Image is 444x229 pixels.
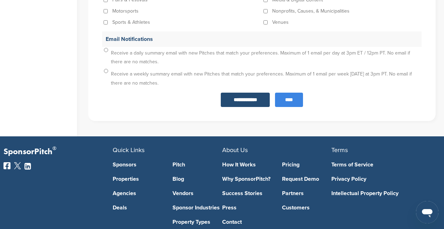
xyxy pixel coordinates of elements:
[282,191,331,196] a: Partners
[416,201,438,223] iframe: Button to launch messaging window
[331,191,430,196] a: Intellectual Property Policy
[111,68,422,89] p: Receive a weekly summary email with new Pitches that match your preferences. Maximum of 1 email p...
[113,205,162,210] a: Deals
[172,191,222,196] a: Vendors
[52,144,56,153] span: ®
[222,191,272,196] a: Success Stories
[172,162,222,167] a: Pitch
[111,47,422,68] p: Receive a daily summary email with new Pitches that match your preferences. Maximum of 1 email pe...
[272,17,289,28] p: Venues
[282,205,331,210] a: Customers
[3,162,10,169] img: Facebook
[113,176,162,182] a: Properties
[113,162,162,167] a: Sponsors
[222,205,272,210] a: Press
[272,6,350,17] p: Nonprofits, Causes, & Municipalities
[222,162,272,167] a: How It Works
[172,176,222,182] a: Blog
[113,191,162,196] a: Agencies
[3,147,113,157] p: SponsorPitch
[222,176,272,182] a: Why SponsorPitch?
[331,162,430,167] a: Terms of Service
[14,162,21,169] img: Twitter
[222,219,272,225] a: Contact
[172,219,222,225] a: Property Types
[331,146,348,154] span: Terms
[112,17,150,28] p: Sports & Athletes
[331,176,430,182] a: Privacy Policy
[172,205,222,210] a: Sponsor Industries
[282,162,331,167] a: Pricing
[222,146,248,154] span: About Us
[102,31,422,47] p: Email Notifications
[282,176,331,182] a: Request Demo
[113,146,145,154] span: Quick Links
[112,6,139,17] p: Motorsports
